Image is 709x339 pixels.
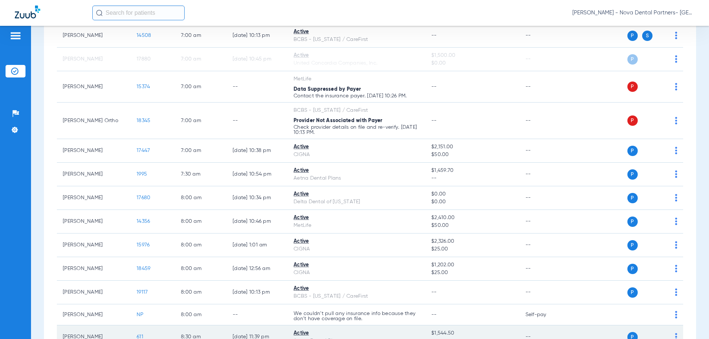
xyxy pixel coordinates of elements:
td: 7:00 AM [175,71,227,103]
td: [PERSON_NAME] [57,186,131,210]
td: [DATE] 10:38 PM [227,139,288,163]
td: [DATE] 10:34 PM [227,186,288,210]
span: P [627,264,638,274]
td: [PERSON_NAME] [57,24,131,48]
span: P [627,82,638,92]
img: group-dot-blue.svg [675,170,677,178]
img: group-dot-blue.svg [675,288,677,296]
span: P [627,146,638,156]
span: 18345 [137,118,150,123]
td: [DATE] 10:45 PM [227,48,288,71]
span: P [627,115,638,126]
span: Provider Not Associated with Payer [294,118,383,123]
div: CIGNA [294,151,419,159]
td: -- [520,186,569,210]
div: Active [294,28,419,36]
span: 15374 [137,84,150,89]
span: $50.00 [431,151,513,159]
span: P [627,240,638,250]
span: P [627,287,638,298]
div: Active [294,261,419,269]
p: We couldn’t pull any insurance info because they don’t have coverage on file. [294,311,419,321]
input: Search for patients [92,6,185,20]
td: 7:00 AM [175,139,227,163]
td: [PERSON_NAME] [57,304,131,325]
td: [PERSON_NAME] [57,281,131,304]
div: Active [294,214,419,222]
td: [DATE] 1:01 AM [227,234,288,257]
span: 17447 [137,148,150,153]
span: $2,151.00 [431,143,513,151]
td: [PERSON_NAME] [57,163,131,186]
td: 7:00 AM [175,103,227,139]
div: MetLife [294,222,419,229]
td: [PERSON_NAME] Ortho [57,103,131,139]
span: $1,544.50 [431,329,513,337]
td: -- [520,163,569,186]
span: 14508 [137,33,151,38]
span: $25.00 [431,245,513,253]
span: $0.00 [431,198,513,206]
td: 8:00 AM [175,234,227,257]
td: [DATE] 10:13 PM [227,24,288,48]
span: $2,410.00 [431,214,513,222]
span: P [627,193,638,203]
span: -- [431,84,437,89]
img: group-dot-blue.svg [675,147,677,154]
span: $25.00 [431,269,513,277]
td: -- [520,103,569,139]
div: United Concordia Companies, Inc. [294,59,419,67]
td: 7:30 AM [175,163,227,186]
td: -- [520,24,569,48]
td: -- [227,304,288,325]
p: Contact the insurance payer. [DATE] 10:26 PM. [294,93,419,98]
iframe: Chat Widget [672,304,709,339]
span: 15976 [137,242,150,248]
td: -- [520,234,569,257]
td: Self-pay [520,304,569,325]
td: [DATE] 12:56 AM [227,257,288,281]
img: Zuub Logo [15,6,40,18]
span: -- [431,33,437,38]
div: Active [294,238,419,245]
img: Search Icon [96,10,103,16]
p: Check provider details on file and re-verify. [DATE] 10:13 PM. [294,125,419,135]
span: 14356 [137,219,150,224]
img: group-dot-blue.svg [675,83,677,90]
div: Aetna Dental Plans [294,174,419,182]
span: P [627,54,638,65]
td: [DATE] 10:46 PM [227,210,288,234]
img: group-dot-blue.svg [675,32,677,39]
span: $50.00 [431,222,513,229]
td: -- [520,281,569,304]
td: -- [520,257,569,281]
span: 17880 [137,56,151,62]
span: P [627,31,638,41]
td: [DATE] 10:13 PM [227,281,288,304]
td: 8:00 AM [175,257,227,281]
span: P [627,217,638,227]
div: Active [294,329,419,337]
span: [PERSON_NAME] - Nova Dental Partners- [GEOGRAPHIC_DATA] [572,9,694,17]
span: -- [431,118,437,123]
td: [PERSON_NAME] [57,234,131,257]
td: 8:00 AM [175,304,227,325]
img: group-dot-blue.svg [675,194,677,201]
div: Active [294,143,419,151]
td: [PERSON_NAME] [57,139,131,163]
div: BCBS - [US_STATE] / CareFirst [294,107,419,114]
span: $1,202.00 [431,261,513,269]
span: $0.00 [431,59,513,67]
span: 19117 [137,290,148,295]
img: group-dot-blue.svg [675,55,677,63]
span: 18459 [137,266,150,271]
div: Active [294,190,419,198]
td: 7:00 AM [175,24,227,48]
td: [PERSON_NAME] [57,210,131,234]
td: -- [520,48,569,71]
div: Active [294,52,419,59]
span: -- [431,174,513,182]
img: hamburger-icon [10,31,21,40]
td: [PERSON_NAME] [57,71,131,103]
div: Active [294,285,419,293]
